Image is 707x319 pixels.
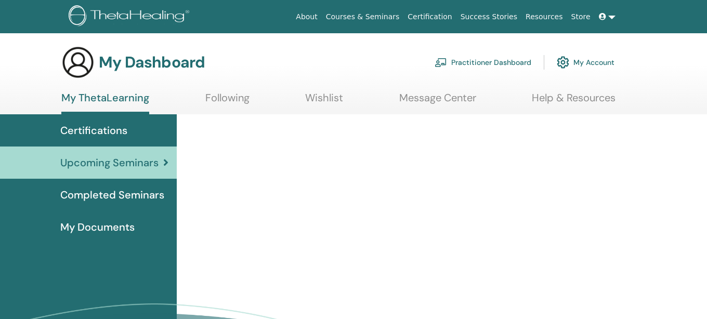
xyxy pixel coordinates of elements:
[61,46,95,79] img: generic-user-icon.jpg
[60,155,159,170] span: Upcoming Seminars
[99,53,205,72] h3: My Dashboard
[69,5,193,29] img: logo.png
[322,7,404,26] a: Courses & Seminars
[305,91,343,112] a: Wishlist
[205,91,250,112] a: Following
[60,123,127,138] span: Certifications
[521,7,567,26] a: Resources
[403,7,456,26] a: Certification
[399,91,476,112] a: Message Center
[60,187,164,203] span: Completed Seminars
[456,7,521,26] a: Success Stories
[557,54,569,71] img: cog.svg
[532,91,616,112] a: Help & Resources
[60,219,135,235] span: My Documents
[61,91,149,114] a: My ThetaLearning
[435,51,531,74] a: Practitioner Dashboard
[557,51,614,74] a: My Account
[567,7,595,26] a: Store
[292,7,321,26] a: About
[435,58,447,67] img: chalkboard-teacher.svg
